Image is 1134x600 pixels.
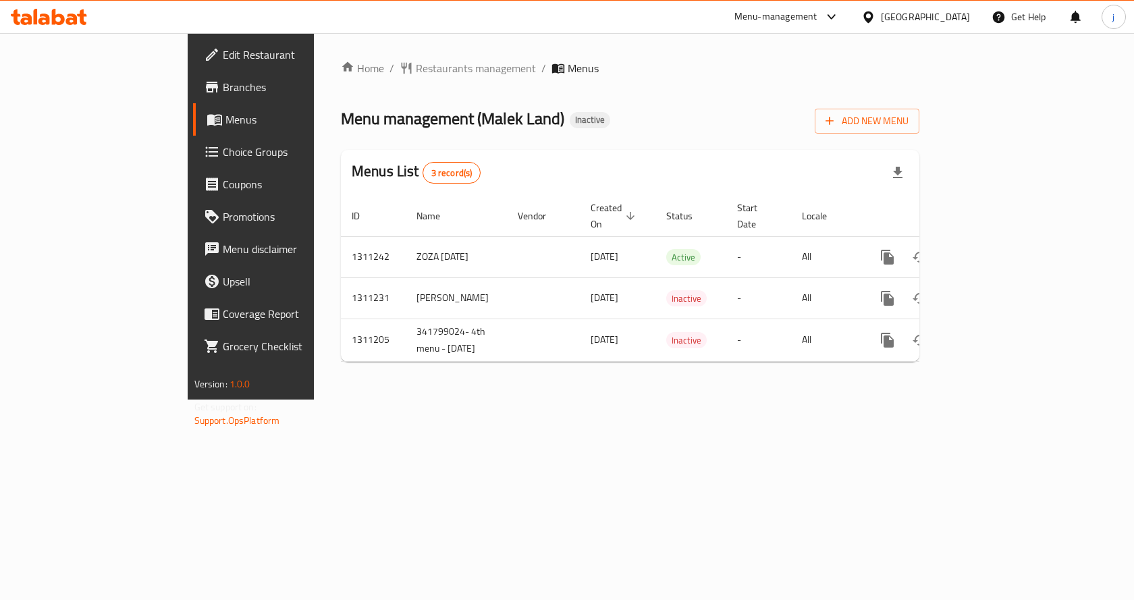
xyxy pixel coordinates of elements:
[223,306,367,322] span: Coverage Report
[193,298,377,330] a: Coverage Report
[193,265,377,298] a: Upsell
[826,113,909,130] span: Add New Menu
[223,338,367,354] span: Grocery Checklist
[791,277,861,319] td: All
[1112,9,1114,24] span: j
[400,60,536,76] a: Restaurants management
[570,114,610,126] span: Inactive
[666,291,707,306] span: Inactive
[194,398,256,416] span: Get support on:
[726,277,791,319] td: -
[223,176,367,192] span: Coupons
[193,200,377,233] a: Promotions
[904,282,936,315] button: Change Status
[223,273,367,290] span: Upsell
[882,157,914,189] div: Export file
[570,112,610,128] div: Inactive
[193,38,377,71] a: Edit Restaurant
[389,60,394,76] li: /
[791,236,861,277] td: All
[352,208,377,224] span: ID
[802,208,844,224] span: Locale
[666,332,707,348] div: Inactive
[871,282,904,315] button: more
[193,168,377,200] a: Coupons
[225,111,367,128] span: Menus
[568,60,599,76] span: Menus
[737,200,775,232] span: Start Date
[871,241,904,273] button: more
[193,103,377,136] a: Menus
[518,208,564,224] span: Vendor
[193,233,377,265] a: Menu disclaimer
[194,375,227,393] span: Version:
[341,196,1012,362] table: enhanced table
[861,196,1012,237] th: Actions
[541,60,546,76] li: /
[352,161,481,184] h2: Menus List
[666,333,707,348] span: Inactive
[591,200,639,232] span: Created On
[406,236,507,277] td: ZOZA [DATE]
[193,136,377,168] a: Choice Groups
[666,250,701,265] span: Active
[223,144,367,160] span: Choice Groups
[881,9,970,24] div: [GEOGRAPHIC_DATA]
[193,71,377,103] a: Branches
[666,208,710,224] span: Status
[791,319,861,361] td: All
[591,248,618,265] span: [DATE]
[223,241,367,257] span: Menu disclaimer
[341,60,919,76] nav: breadcrumb
[815,109,919,134] button: Add New Menu
[904,241,936,273] button: Change Status
[904,324,936,356] button: Change Status
[406,319,507,361] td: 341799024- 4th menu - [DATE]
[423,167,481,180] span: 3 record(s)
[734,9,817,25] div: Menu-management
[406,277,507,319] td: [PERSON_NAME]
[223,47,367,63] span: Edit Restaurant
[194,412,280,429] a: Support.OpsPlatform
[726,236,791,277] td: -
[871,324,904,356] button: more
[416,60,536,76] span: Restaurants management
[423,162,481,184] div: Total records count
[666,249,701,265] div: Active
[591,289,618,306] span: [DATE]
[223,209,367,225] span: Promotions
[223,79,367,95] span: Branches
[230,375,250,393] span: 1.0.0
[341,103,564,134] span: Menu management ( Malek Land )
[591,331,618,348] span: [DATE]
[726,319,791,361] td: -
[193,330,377,362] a: Grocery Checklist
[416,208,458,224] span: Name
[666,290,707,306] div: Inactive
